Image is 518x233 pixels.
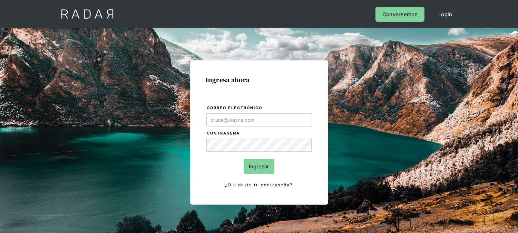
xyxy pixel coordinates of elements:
[206,76,312,84] h1: Ingresa ahora
[431,7,459,22] a: Login
[206,181,312,189] a: ¿Olvidaste tu contraseña?
[207,105,312,112] label: Correo electrónico
[207,130,312,137] label: Contraseña
[206,113,312,127] input: bruce@wayne.com
[375,7,424,22] a: Conversemos
[244,159,274,174] input: Ingresar
[206,104,312,189] form: Login Form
